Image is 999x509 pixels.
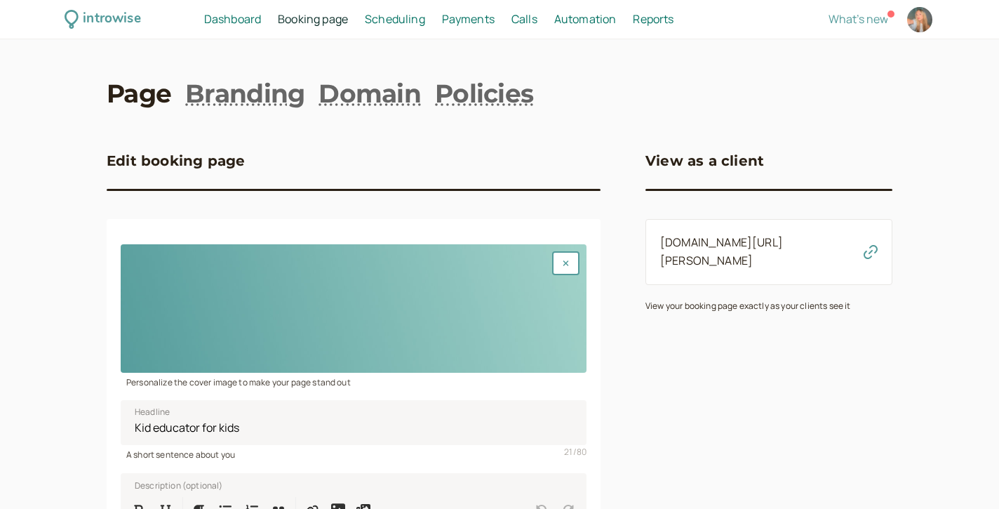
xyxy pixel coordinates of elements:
span: What's new [829,11,888,27]
span: Reports [633,11,673,27]
a: Dashboard [204,11,261,29]
button: Remove [552,251,579,275]
input: Headline [121,400,586,445]
span: Scheduling [365,11,425,27]
a: Booking page [278,11,348,29]
a: Payments [442,11,495,29]
button: What's new [829,13,888,25]
a: Scheduling [365,11,425,29]
h3: Edit booking page [107,150,245,172]
span: Payments [442,11,495,27]
span: Automation [554,11,617,27]
div: Personalize the cover image to make your page stand out [121,373,586,389]
a: Branding [185,76,304,111]
a: [DOMAIN_NAME][URL][PERSON_NAME] [660,234,783,268]
a: Automation [554,11,617,29]
a: introwise [65,8,141,30]
a: Account [905,5,934,34]
a: Policies [435,76,533,111]
label: Description (optional) [123,477,223,491]
small: View your booking page exactly as your clients see it [645,300,850,312]
div: introwise [83,8,140,30]
a: Page [107,76,171,111]
iframe: Chat Widget [929,442,999,509]
a: Calls [511,11,537,29]
span: Dashboard [204,11,261,27]
a: Domain [319,76,421,111]
h3: View as a client [645,150,764,172]
div: A short sentence about you [121,445,586,461]
span: Booking page [278,11,348,27]
span: Headline [135,405,170,419]
a: Reports [633,11,673,29]
span: Calls [511,11,537,27]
